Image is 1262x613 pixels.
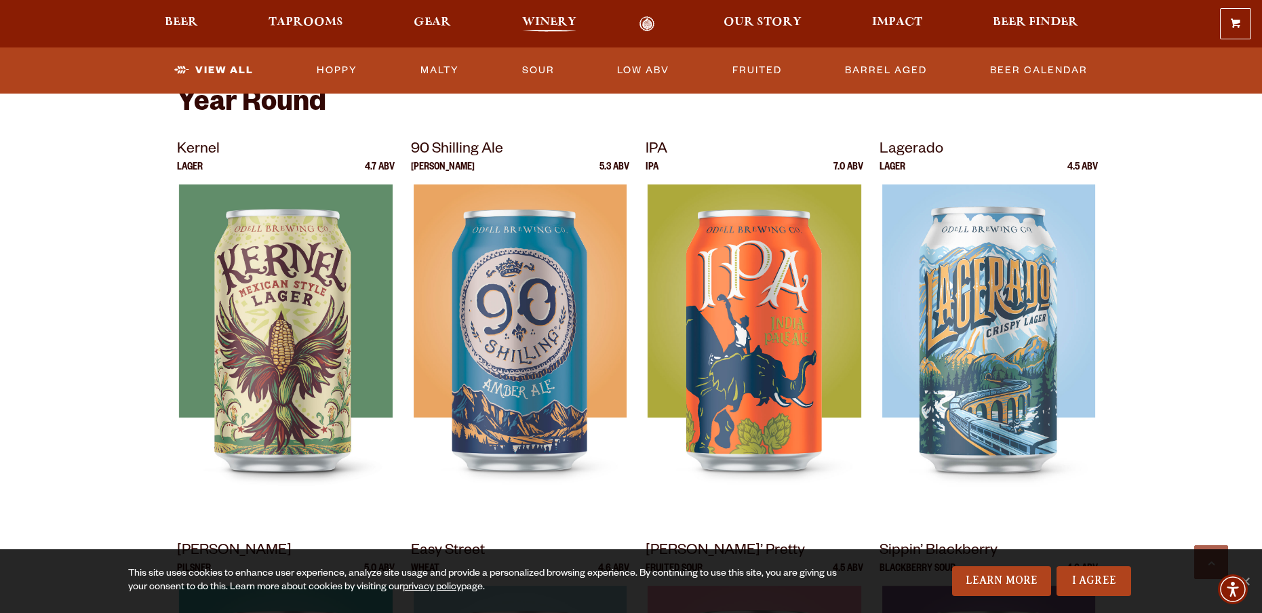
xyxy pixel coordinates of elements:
[840,55,932,86] a: Barrel Aged
[1057,566,1131,596] a: I Agree
[260,16,352,32] a: Taprooms
[411,138,629,163] p: 90 Shilling Ale
[648,184,861,523] img: IPA
[415,55,465,86] a: Malty
[522,17,576,28] span: Winery
[177,163,203,184] p: Lager
[882,184,1095,523] img: Lagerado
[156,16,207,32] a: Beer
[880,138,1098,163] p: Lagerado
[513,16,585,32] a: Winery
[177,138,395,163] p: Kernel
[646,138,864,523] a: IPA IPA 7.0 ABV IPA IPA
[952,566,1052,596] a: Learn More
[872,17,922,28] span: Impact
[1194,545,1228,579] a: Scroll to top
[724,17,802,28] span: Our Story
[405,16,460,32] a: Gear
[128,568,845,595] div: This site uses cookies to enhance user experience, analyze site usage and provide a personalized ...
[863,16,931,32] a: Impact
[179,184,392,523] img: Kernel
[727,55,787,86] a: Fruited
[880,163,905,184] p: Lager
[414,17,451,28] span: Gear
[414,184,627,523] img: 90 Shilling Ale
[993,17,1078,28] span: Beer Finder
[985,55,1093,86] a: Beer Calendar
[169,55,259,86] a: View All
[622,16,673,32] a: Odell Home
[411,540,629,564] p: Easy Street
[646,163,658,184] p: IPA
[715,16,810,32] a: Our Story
[311,55,363,86] a: Hoppy
[880,540,1098,564] p: Sippin’ Blackberry
[177,138,395,523] a: Kernel Lager 4.7 ABV Kernel Kernel
[599,163,629,184] p: 5.3 ABV
[411,138,629,523] a: 90 Shilling Ale [PERSON_NAME] 5.3 ABV 90 Shilling Ale 90 Shilling Ale
[177,540,395,564] p: [PERSON_NAME]
[612,55,675,86] a: Low ABV
[517,55,560,86] a: Sour
[269,17,343,28] span: Taprooms
[646,138,864,163] p: IPA
[411,163,475,184] p: [PERSON_NAME]
[165,17,198,28] span: Beer
[984,16,1087,32] a: Beer Finder
[403,582,461,593] a: privacy policy
[177,89,1086,121] h2: Year Round
[646,540,864,564] p: [PERSON_NAME]’ Pretty
[1218,574,1248,604] div: Accessibility Menu
[880,138,1098,523] a: Lagerado Lager 4.5 ABV Lagerado Lagerado
[1067,163,1098,184] p: 4.5 ABV
[365,163,395,184] p: 4.7 ABV
[833,163,863,184] p: 7.0 ABV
